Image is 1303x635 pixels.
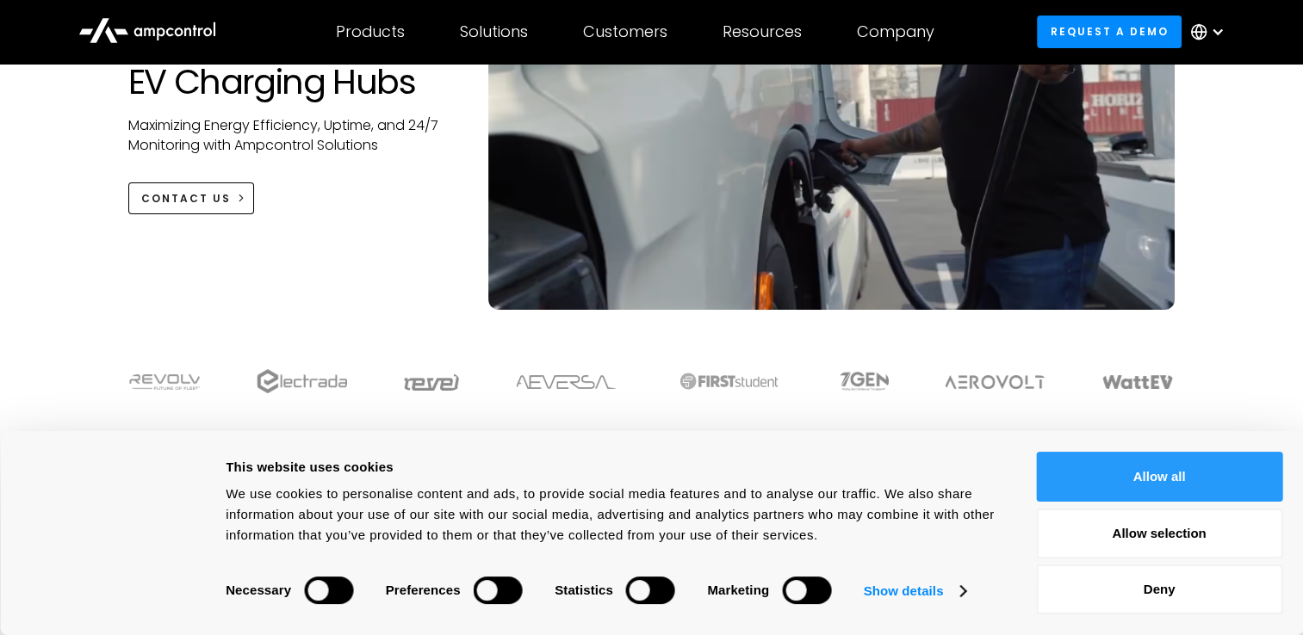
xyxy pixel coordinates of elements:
div: Company [857,22,934,41]
div: Solutions [460,22,528,41]
img: Aerovolt Logo [944,375,1046,389]
strong: Statistics [555,583,613,597]
button: Deny [1036,564,1282,614]
div: Customers [583,22,667,41]
a: CONTACT US [128,182,255,214]
div: Resources [723,22,802,41]
strong: Necessary [226,583,291,597]
div: We use cookies to personalise content and ads, to provide social media features and to analyse ou... [226,484,997,546]
img: WattEV logo [1101,375,1174,389]
img: electrada logo [257,369,347,393]
button: Allow selection [1036,509,1282,558]
div: Products [336,22,405,41]
div: CONTACT US [141,191,231,207]
strong: Preferences [386,583,461,597]
div: This website uses cookies [226,457,997,478]
a: Request a demo [1037,15,1182,47]
h1: One Platform for EV Charging Hubs [128,20,455,102]
p: Maximizing Energy Efficiency, Uptime, and 24/7 Monitoring with Ampcontrol Solutions [128,116,455,155]
a: Show details [864,578,965,604]
legend: Consent Selection [225,569,226,570]
button: Allow all [1036,452,1282,502]
strong: Marketing [707,583,769,597]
